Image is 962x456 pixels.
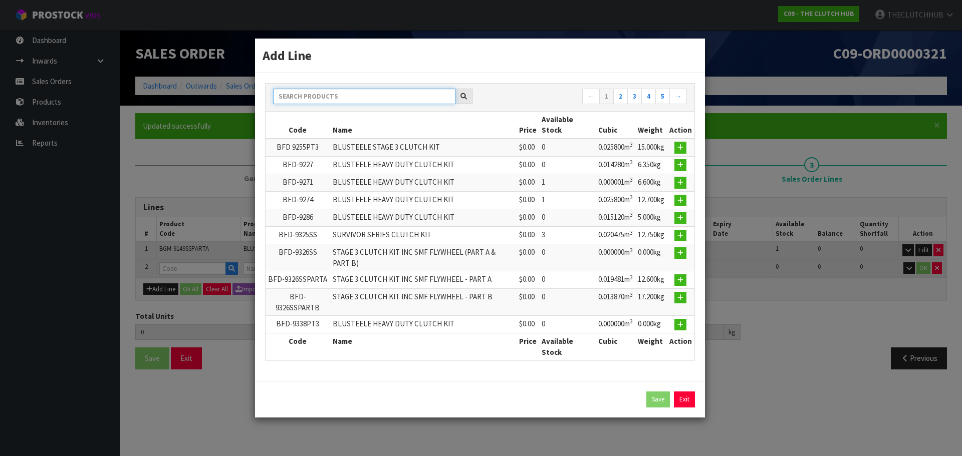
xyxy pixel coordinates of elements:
[635,333,667,360] th: Weight
[630,141,633,148] sup: 3
[596,244,635,271] td: 0.000000m
[263,46,697,65] h3: Add Line
[641,89,656,105] a: 4
[630,176,633,183] sup: 3
[630,291,633,298] sup: 3
[539,156,596,174] td: 0
[635,227,667,244] td: 12.750kg
[635,174,667,191] td: 6.600kg
[635,244,667,271] td: 0.000kg
[613,89,628,105] a: 2
[630,247,633,254] sup: 3
[266,174,330,191] td: BFD-9271
[627,89,642,105] a: 3
[266,191,330,209] td: BFD-9274
[330,191,517,209] td: BLUSTEELE HEAVY DUTY CLUTCH KIT
[330,227,517,244] td: SURVIVOR SERIES CLUTCH KIT
[596,271,635,289] td: 0.019481m
[539,316,596,333] td: 0
[330,156,517,174] td: BLUSTEELE HEAVY DUTY CLUTCH KIT
[517,271,539,289] td: $0.00
[646,391,670,407] button: Save
[517,191,539,209] td: $0.00
[539,209,596,227] td: 0
[630,194,633,201] sup: 3
[539,333,596,360] th: Available Stock
[596,191,635,209] td: 0.025800m
[596,112,635,139] th: Cubic
[517,244,539,271] td: $0.00
[596,316,635,333] td: 0.000000m
[488,89,687,106] nav: Page navigation
[630,318,633,325] sup: 3
[630,274,633,281] sup: 3
[596,174,635,191] td: 0.000001m
[635,271,667,289] td: 12.600kg
[517,209,539,227] td: $0.00
[596,156,635,174] td: 0.014280m
[635,112,667,139] th: Weight
[517,227,539,244] td: $0.00
[539,227,596,244] td: 3
[330,174,517,191] td: BLUSTEELE HEAVY DUTY CLUTCH KIT
[596,209,635,227] td: 0.015120m
[630,229,633,236] sup: 3
[599,89,614,105] a: 1
[266,209,330,227] td: BFD-9286
[596,227,635,244] td: 0.020475m
[330,316,517,333] td: BLUSTEELE HEAVY DUTY CLUTCH KIT
[330,271,517,289] td: STAGE 3 CLUTCH KIT INC SMF FLYWHEEL - PART A
[539,112,596,139] th: Available Stock
[667,112,694,139] th: Action
[667,333,694,360] th: Action
[655,89,670,105] a: 5
[273,89,455,104] input: Search products
[266,244,330,271] td: BFD-9326SS
[517,139,539,157] td: $0.00
[539,191,596,209] td: 1
[669,89,687,105] a: →
[330,139,517,157] td: BLUSTEELE STAGE 3 CLUTCH KIT
[635,139,667,157] td: 15.000kg
[330,333,517,360] th: Name
[517,112,539,139] th: Price
[635,316,667,333] td: 0.000kg
[517,156,539,174] td: $0.00
[630,211,633,218] sup: 3
[674,391,695,407] a: Exit
[330,244,517,271] td: STAGE 3 CLUTCH KIT INC SMF FLYWHEEL (PART A & PART B)
[266,271,330,289] td: BFD-9326SSPARTA
[266,139,330,157] td: BFD 9255PT3
[582,89,600,105] a: ←
[539,271,596,289] td: 0
[539,139,596,157] td: 0
[330,289,517,316] td: STAGE 3 CLUTCH KIT INC SMF FLYWHEEL - PART B
[635,289,667,316] td: 17.200kg
[517,333,539,360] th: Price
[330,209,517,227] td: BLUSTEELE HEAVY DUTY CLUTCH KIT
[635,156,667,174] td: 6.350kg
[596,139,635,157] td: 0.025800m
[539,289,596,316] td: 0
[539,244,596,271] td: 0
[266,316,330,333] td: BFD-9338PT3
[330,112,517,139] th: Name
[266,156,330,174] td: BFD-9227
[517,316,539,333] td: $0.00
[266,112,330,139] th: Code
[596,289,635,316] td: 0.013870m
[517,174,539,191] td: $0.00
[266,333,330,360] th: Code
[596,333,635,360] th: Cubic
[517,289,539,316] td: $0.00
[266,227,330,244] td: BFD-9325SS
[630,159,633,166] sup: 3
[539,174,596,191] td: 1
[635,191,667,209] td: 12.700kg
[266,289,330,316] td: BFD-9326SSPARTB
[635,209,667,227] td: 5.000kg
